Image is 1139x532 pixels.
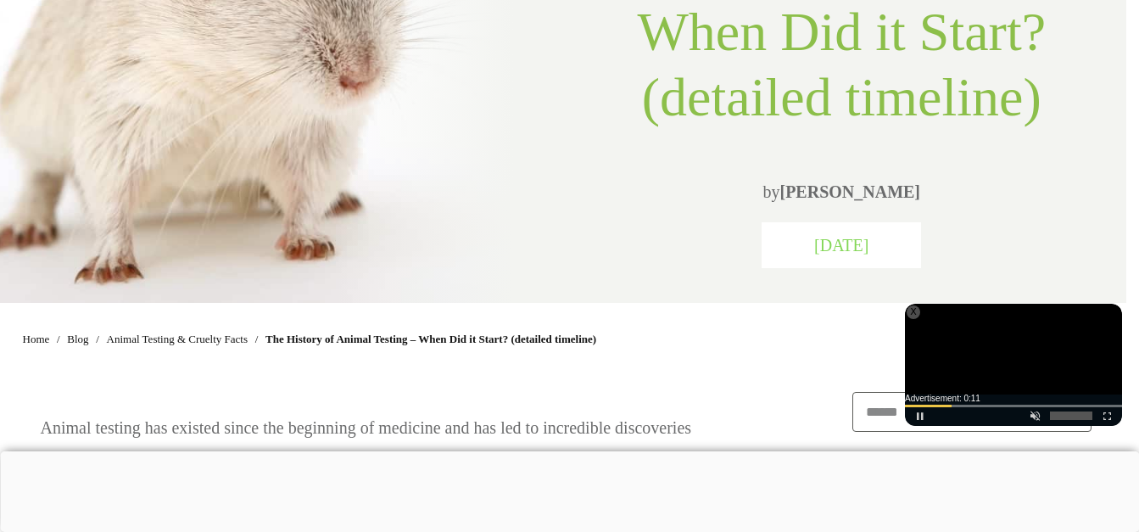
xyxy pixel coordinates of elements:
div: Video Player [905,304,1122,426]
a: Home [23,328,50,350]
a: [PERSON_NAME] [779,182,920,201]
span: [DATE] [814,236,868,255]
a: Blog [67,328,88,350]
iframe: Advertisement [143,451,996,528]
li: / [53,333,64,344]
span: The History of Animal Testing – When Did it Start? (detailed timeline) [265,328,596,350]
div: Advertisement: 0:11 [905,395,1122,403]
li: / [251,333,262,344]
span: Blog [67,333,88,345]
div: X [907,305,920,319]
span: Animal Testing & Cruelty Facts [107,333,248,345]
p: Animal testing has existed since the beginning of medicine and has led to incredible discoveries ... [41,411,716,525]
a: Animal Testing & Cruelty Facts [107,328,248,350]
li: / [92,333,103,344]
span: Home [23,333,50,345]
p: by [597,175,1086,209]
iframe: Advertisement [905,304,1122,426]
